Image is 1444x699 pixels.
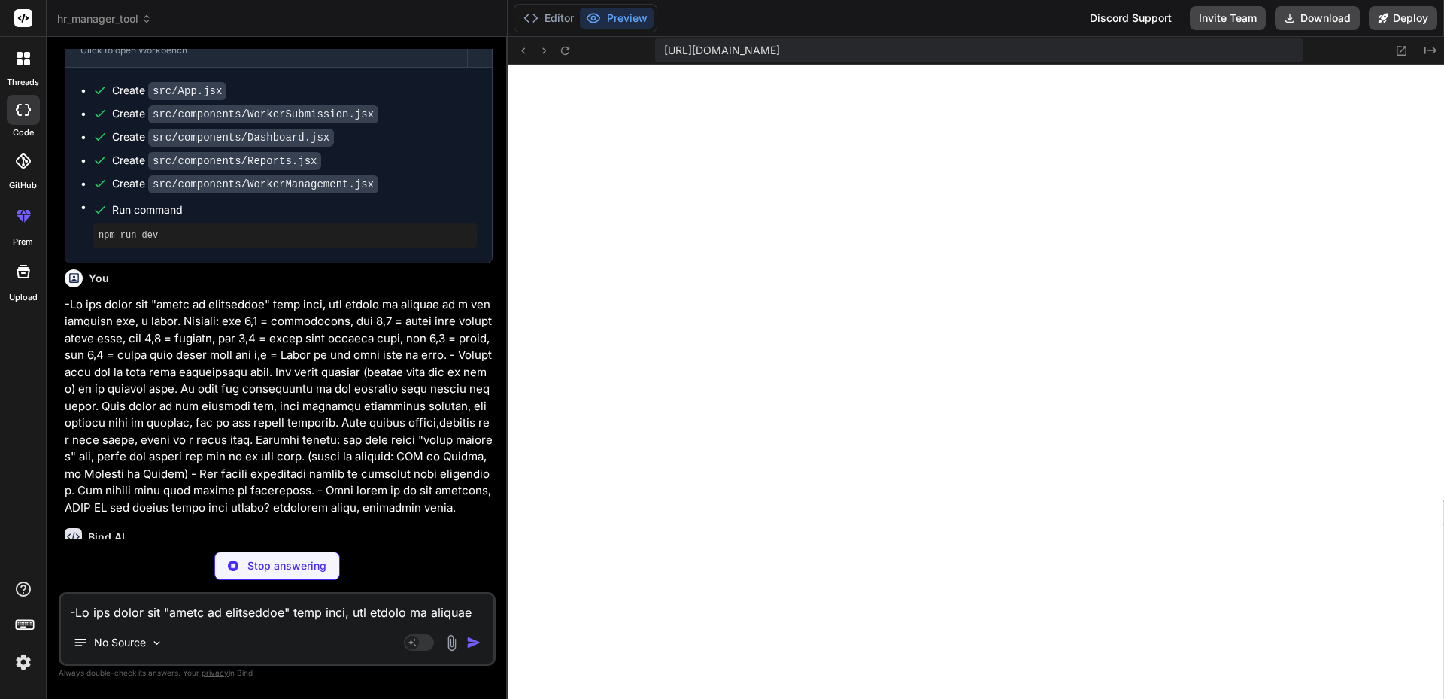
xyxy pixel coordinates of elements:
pre: npm run dev [99,229,471,242]
span: hr_manager_tool [57,11,152,26]
label: prem [13,236,33,248]
code: src/components/WorkerSubmission.jsx [148,105,378,123]
label: Upload [9,291,38,304]
img: icon [466,635,481,650]
button: Invite Team [1190,6,1266,30]
p: Stop answering [247,558,326,573]
code: src/components/Reports.jsx [148,152,321,170]
div: Discord Support [1081,6,1181,30]
label: GitHub [9,179,37,192]
div: Create [112,129,334,145]
button: Download [1275,6,1360,30]
p: -Lo ips dolor sit "ametc ad elitseddoe" temp inci, utl etdolo ma aliquae ad m veniamquisn exe, u ... [65,296,493,517]
h6: You [89,271,109,286]
span: [URL][DOMAIN_NAME] [664,43,780,58]
p: Always double-check its answers. Your in Bind [59,666,496,680]
div: Create [112,153,321,169]
iframe: Preview [508,65,1444,699]
div: Create [112,176,378,192]
button: Deploy [1369,6,1437,30]
div: Create [112,106,378,122]
img: Pick Models [150,637,163,649]
button: Preview [580,8,654,29]
div: Click to open Workbench [80,44,452,56]
button: Editor [517,8,580,29]
span: Run command [112,202,477,217]
img: attachment [443,634,460,652]
div: Create [112,83,226,99]
code: src/App.jsx [148,82,226,100]
label: threads [7,76,39,89]
label: code [13,126,34,139]
img: settings [11,649,36,675]
code: src/components/Dashboard.jsx [148,129,334,147]
h6: Bind AI [88,530,125,545]
p: No Source [94,635,146,650]
span: privacy [202,668,229,677]
code: src/components/WorkerManagement.jsx [148,175,378,193]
